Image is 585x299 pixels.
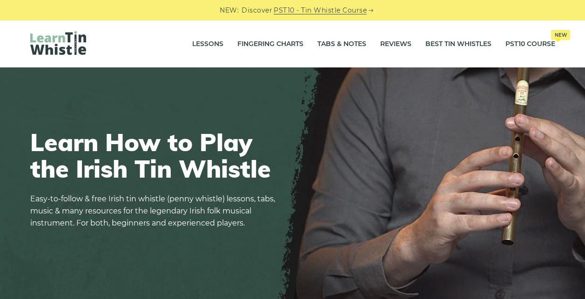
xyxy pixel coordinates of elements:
[425,33,491,56] a: Best Tin Whistles
[30,193,282,229] p: Easy-to-follow & free Irish tin whistle (penny whistle) lessons, tabs, music & many resources for...
[317,33,366,56] a: Tabs & Notes
[237,33,303,56] a: Fingering Charts
[551,30,570,40] span: New
[192,33,223,56] a: Lessons
[30,129,282,182] h1: Learn How to Play the Irish Tin Whistle
[380,33,411,56] a: Reviews
[505,33,555,56] a: PST10 CourseNew
[30,31,86,55] img: LearnTinWhistle.com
